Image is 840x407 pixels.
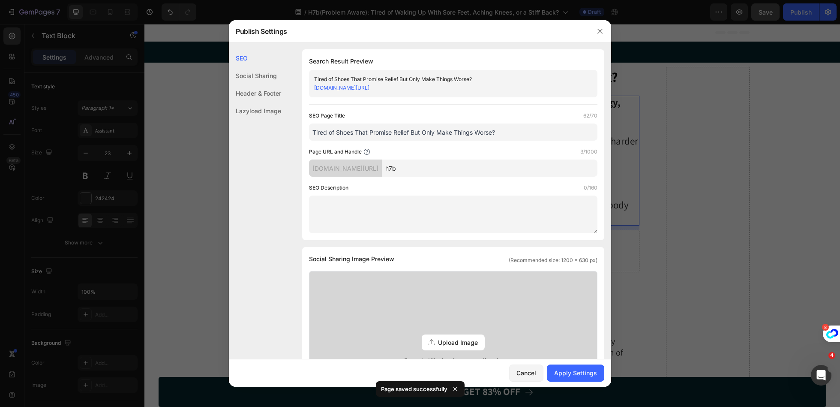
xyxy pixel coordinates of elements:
[91,43,495,63] h1: Rich Text Editor. Editing area: main
[547,365,604,382] button: Apply Settings
[92,44,474,62] strong: Tired of Waking Up With Sore Feet, Aching Knees, or a Stiff Back?
[229,84,281,102] div: Header & Footer
[516,368,536,377] div: Cancel
[295,257,467,294] strong: 1. Walk Naturally — Without Feeling Exposed
[309,160,382,177] div: [DOMAIN_NAME][URL]
[136,227,303,238] span: Board Certified Podiatrist & Foot Health Expert
[811,365,831,386] iframe: Intercom live chat
[381,385,447,393] p: Page saved successfully
[229,49,281,67] div: SEO
[207,175,268,187] strong: hidden culprit
[306,362,376,374] p: 👉
[96,211,129,244] img: gempages_463936933022663623-9ff26ed2-5184-4bce-96c5-ddcb1c5130b1.png
[92,72,476,98] strong: 1 in 2 adults over 40 experience daily pain that’s severe enough to drain mobility, energy, and c...
[583,112,597,120] label: 62/70
[314,84,369,91] a: [DOMAIN_NAME][URL]
[554,368,597,377] div: Apply Settings
[394,224,440,231] div: Drop element here
[438,338,478,347] span: Upload Image
[316,21,379,35] i: FOOT-INSIDER
[382,160,597,177] input: Handle
[229,67,281,84] div: Social Sharing
[91,72,495,202] div: Rich Text Editor. Editing area: main
[314,75,578,84] div: Tired of Shoes That Promise Relief But Only Make Things Worse?
[92,44,494,62] p: ⁠⁠⁠⁠⁠⁠⁠
[509,365,543,382] button: Cancel
[309,184,348,192] label: SEO Description
[14,353,681,383] a: 👉GET 83% OFF
[828,352,835,359] span: 4
[309,254,394,264] span: Social Sharing Image Preview
[309,124,597,141] input: Title
[92,111,494,137] p: From stiff arches in the morning to dull aches after a long day, these nagging pains make it hard...
[229,20,589,42] div: Publish Settings
[318,361,376,374] strong: GET 83% OFF
[309,356,597,364] span: Supported file: .jpg, .jpeg, .png, .gif, .webp
[229,102,281,120] div: Lazyload Image
[92,150,494,163] p: Most people assume it’s just age catching up — an unavoidable part of getting older.
[584,184,597,192] label: 0/160
[509,256,597,264] span: (Recommended size: 1200 x 630 px)
[309,56,597,66] h1: Search Result Preview
[309,148,362,156] label: Page URL and Handle
[309,112,345,120] label: SEO Page Title
[580,148,597,156] label: 3/1000
[136,214,210,227] strong: [PERSON_NAME]
[295,301,494,345] p: Barefoot is healthier, but let’s be real — it’s not practical on gravel, glass, or slick tiles. T...
[102,60,131,67] div: Text Block
[92,175,494,201] p: 👉 But the truth is, there’s a behind these daily struggles… and it isn’t your body breaking down.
